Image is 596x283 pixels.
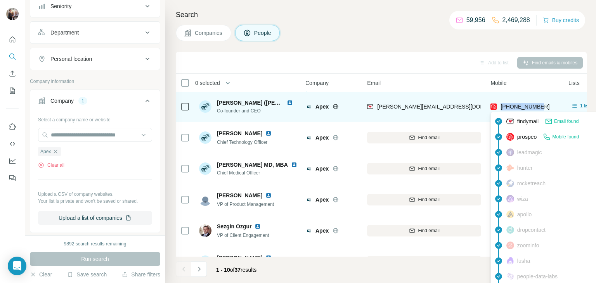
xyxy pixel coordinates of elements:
p: 59,956 [466,16,485,25]
span: Lists [568,79,580,87]
img: Avatar [199,193,211,206]
button: Company1 [30,91,160,113]
span: Apex [315,165,329,173]
span: Find email [418,196,440,203]
span: Apex [40,148,51,155]
p: Upload a CSV of company websites. [38,191,152,198]
span: Email [367,79,381,87]
img: LinkedIn logo [291,162,297,168]
img: Logo of Apex [305,197,312,203]
button: Personal location [30,50,160,68]
button: Feedback [6,171,19,185]
span: apollo [517,211,532,218]
div: Company [50,97,74,105]
button: Find email [367,132,481,143]
span: [PHONE_NUMBER] [501,104,549,110]
span: rocketreach [517,179,546,187]
button: Find email [367,194,481,205]
img: Logo of Apex [305,166,312,172]
div: Seniority [50,2,71,10]
span: dropcontact [517,226,546,234]
span: People [254,29,272,37]
img: provider people-data-labs logo [506,273,514,280]
span: VP of Product Management [217,202,274,207]
span: [PERSON_NAME] ([PERSON_NAME]) [PERSON_NAME] [217,100,360,106]
button: Clear [30,271,52,278]
span: results [216,267,256,273]
span: Apex [315,103,329,110]
img: Avatar [199,162,211,175]
img: Avatar [199,100,211,113]
span: 1 list [580,102,590,109]
div: Select a company name or website [38,113,152,123]
img: provider prospeo logo [506,133,514,141]
p: Your list is private and won't be saved or shared. [38,198,152,205]
span: Apex [315,227,329,235]
img: provider findymail logo [367,103,373,110]
span: Mobile found [552,133,579,140]
span: hunter [517,164,533,172]
button: Find email [367,163,481,174]
span: [PERSON_NAME] MD, MBA [217,161,288,169]
span: VP of Client Engagement [217,233,269,238]
h4: Search [176,9,587,20]
button: Quick start [6,33,19,47]
button: My lists [6,84,19,98]
button: Department [30,23,160,42]
span: findymail [517,117,539,125]
button: Enrich CSV [6,67,19,81]
button: Search [6,50,19,64]
span: [PERSON_NAME] [217,254,262,262]
p: 2,469,288 [502,16,530,25]
span: leadmagic [517,148,542,156]
img: Avatar [199,255,211,268]
img: LinkedIn logo [255,223,261,230]
span: [PERSON_NAME] [217,192,262,199]
span: Find email [418,165,440,172]
div: Open Intercom Messenger [8,257,26,275]
img: Logo of Apex [305,104,312,110]
img: provider apollo logo [506,211,514,218]
img: provider dropcontact logo [506,226,514,234]
button: Navigate to next page [191,261,207,277]
div: 1 [78,97,87,104]
div: 9892 search results remaining [64,240,126,247]
span: Co-founder and CEO [217,107,302,114]
img: provider hunter logo [506,164,514,171]
img: provider findymail logo [506,117,514,125]
div: Department [50,29,79,36]
button: Upload a list of companies [38,211,152,225]
span: Chief Medical Officer [217,169,302,176]
span: [PERSON_NAME][EMAIL_ADDRESS][DOMAIN_NAME] [377,104,514,110]
span: Mobile [490,79,506,87]
img: provider lusha logo [506,257,514,265]
span: Companies [195,29,223,37]
img: provider rocketreach logo [506,179,514,187]
div: Personal location [50,55,92,63]
img: LinkedIn logo [265,192,272,198]
span: Sezgin Ozgur [217,223,251,230]
button: Find email [367,225,481,236]
span: 0 selected [195,79,220,87]
span: Company [305,79,329,87]
span: 1 - 10 [216,267,230,273]
span: Apex [315,196,329,204]
span: 37 [235,267,241,273]
button: Share filters [122,271,160,278]
button: Use Surfe API [6,137,19,151]
span: [PERSON_NAME] [217,129,262,137]
button: Find email [367,256,481,267]
img: provider leadmagic logo [506,148,514,156]
img: provider prospeo logo [490,103,497,110]
span: wiza [517,195,528,203]
span: prospeo [517,133,537,141]
img: Avatar [199,131,211,144]
img: provider zoominfo logo [506,242,514,249]
span: lusha [517,257,530,265]
img: LinkedIn logo [265,130,272,136]
img: Logo of Apex [305,135,312,141]
span: people-data-labs [517,273,558,280]
button: Dashboard [6,154,19,168]
span: Find email [418,134,440,141]
span: Apex [315,134,329,141]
